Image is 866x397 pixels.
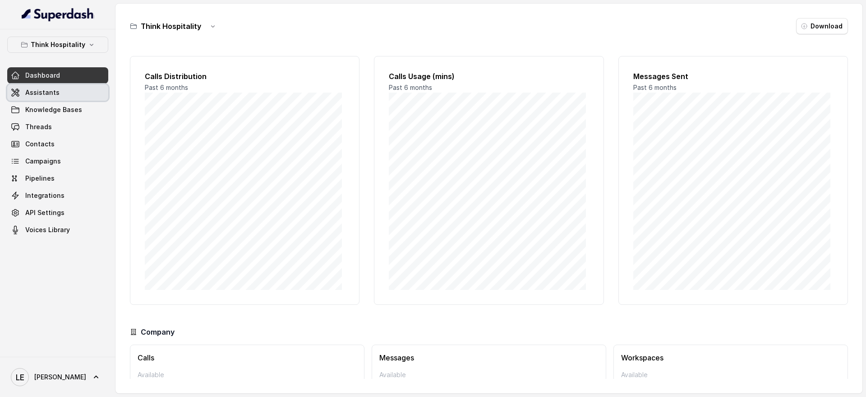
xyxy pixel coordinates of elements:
[16,373,24,382] text: LE
[25,225,70,234] span: Voices Library
[389,71,589,82] h2: Calls Usage (mins)
[7,364,108,390] a: [PERSON_NAME]
[7,119,108,135] a: Threads
[379,370,599,379] p: Available
[796,18,848,34] button: Download
[7,170,108,187] a: Pipelines
[25,105,82,114] span: Knowledge Bases
[34,373,86,382] span: [PERSON_NAME]
[7,84,108,101] a: Assistants
[141,21,201,32] h3: Think Hospitality
[7,187,108,204] a: Integrations
[7,102,108,118] a: Knowledge Bases
[25,88,60,97] span: Assistants
[138,370,357,379] p: Available
[22,7,94,22] img: light.svg
[145,84,188,91] span: Past 6 months
[621,370,840,379] p: Available
[145,71,345,82] h2: Calls Distribution
[25,71,60,80] span: Dashboard
[7,205,108,221] a: API Settings
[25,208,64,217] span: API Settings
[25,140,55,149] span: Contacts
[141,327,175,337] h3: Company
[7,67,108,84] a: Dashboard
[389,84,432,91] span: Past 6 months
[7,153,108,169] a: Campaigns
[25,174,55,183] span: Pipelines
[633,84,677,91] span: Past 6 months
[138,352,357,363] h3: Calls
[7,37,108,53] button: Think Hospitality
[7,136,108,152] a: Contacts
[25,122,52,131] span: Threads
[25,157,61,166] span: Campaigns
[7,222,108,238] a: Voices Library
[633,71,833,82] h2: Messages Sent
[25,191,64,200] span: Integrations
[621,352,840,363] h3: Workspaces
[379,352,599,363] h3: Messages
[31,39,85,50] p: Think Hospitality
